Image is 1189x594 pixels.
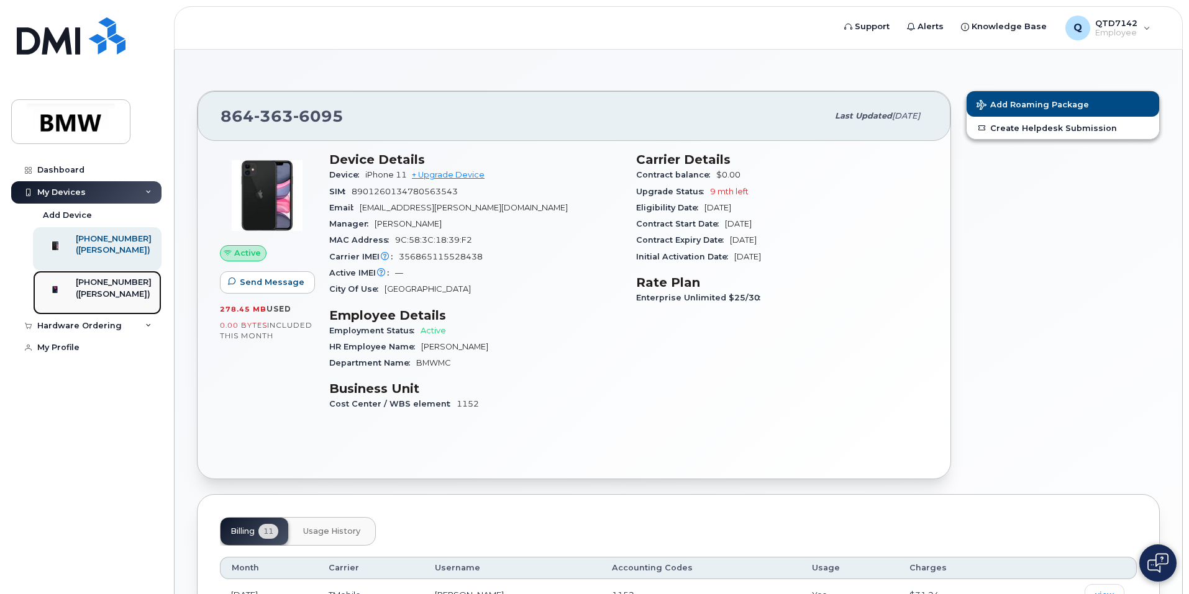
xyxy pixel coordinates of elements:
[317,557,424,579] th: Carrier
[329,252,399,261] span: Carrier IMEI
[636,152,928,167] h3: Carrier Details
[636,293,767,302] span: Enterprise Unlimited $25/30
[266,304,291,313] span: used
[725,219,752,228] span: [DATE]
[967,117,1159,139] a: Create Helpdesk Submission
[892,111,920,120] span: [DATE]
[636,275,928,290] h3: Rate Plan
[220,557,317,579] th: Month
[365,170,407,179] span: iPhone 11
[221,107,344,125] span: 864
[234,247,261,259] span: Active
[329,381,621,396] h3: Business Unit
[254,107,293,125] span: 363
[329,203,360,212] span: Email
[421,342,488,351] span: [PERSON_NAME]
[636,203,704,212] span: Eligibility Date
[416,358,451,367] span: BMWMC
[421,326,446,335] span: Active
[395,268,403,277] span: —
[220,321,267,330] span: 0.00 Bytes
[329,358,416,367] span: Department Name
[636,252,734,261] span: Initial Activation Date
[293,107,344,125] span: 6095
[395,235,472,245] span: 9C:58:3C:18:39:F2
[457,399,479,408] span: 1152
[220,305,266,313] span: 278.45 MB
[352,187,458,196] span: 8901260134780563543
[329,152,621,167] h3: Device Details
[730,235,757,245] span: [DATE]
[704,203,731,212] span: [DATE]
[220,271,315,294] button: Send Message
[967,91,1159,117] button: Add Roaming Package
[1147,553,1168,573] img: Open chat
[329,326,421,335] span: Employment Status
[329,399,457,408] span: Cost Center / WBS element
[329,170,365,179] span: Device
[801,557,898,579] th: Usage
[360,203,568,212] span: [EMAIL_ADDRESS][PERSON_NAME][DOMAIN_NAME]
[898,557,1014,579] th: Charges
[399,252,483,261] span: 356865115528438
[303,526,360,536] span: Usage History
[601,557,801,579] th: Accounting Codes
[636,187,710,196] span: Upgrade Status
[636,235,730,245] span: Contract Expiry Date
[385,284,471,294] span: [GEOGRAPHIC_DATA]
[734,252,761,261] span: [DATE]
[424,557,601,579] th: Username
[412,170,485,179] a: + Upgrade Device
[329,235,395,245] span: MAC Address
[329,308,621,323] h3: Employee Details
[329,268,395,277] span: Active IMEI
[716,170,740,179] span: $0.00
[329,187,352,196] span: SIM
[329,342,421,351] span: HR Employee Name
[977,100,1089,112] span: Add Roaming Package
[329,284,385,294] span: City Of Use
[375,219,442,228] span: [PERSON_NAME]
[835,111,892,120] span: Last updated
[329,219,375,228] span: Manager
[636,170,716,179] span: Contract balance
[230,158,304,233] img: iPhone_11.jpg
[240,276,304,288] span: Send Message
[636,219,725,228] span: Contract Start Date
[710,187,749,196] span: 9 mth left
